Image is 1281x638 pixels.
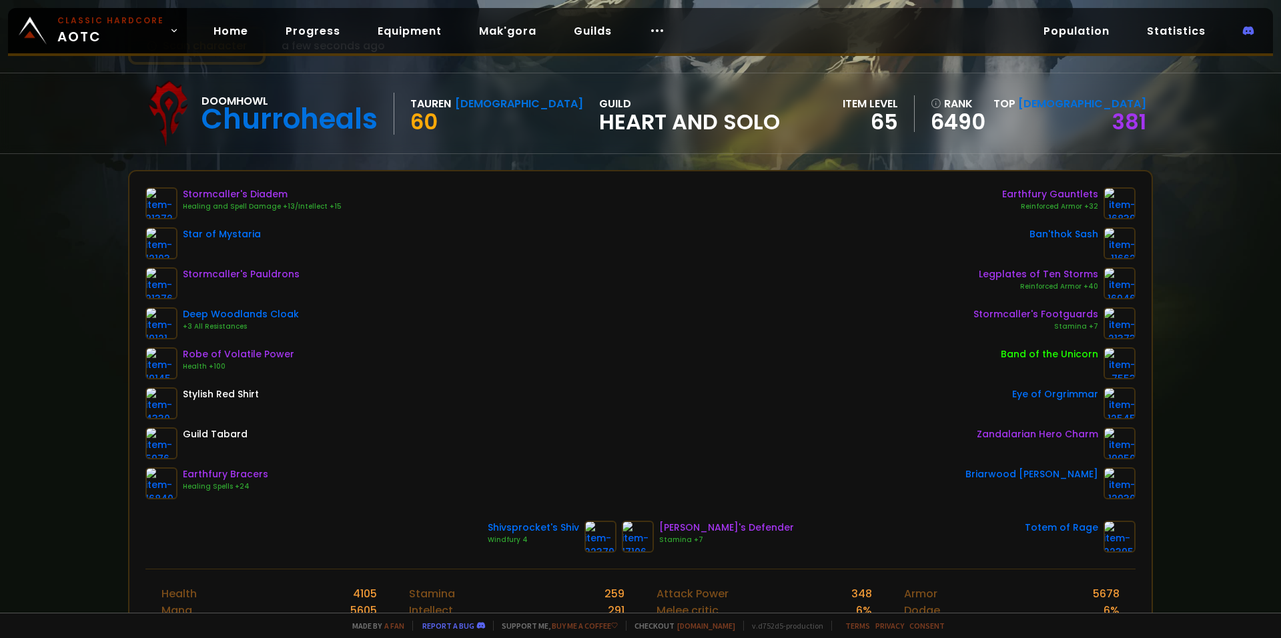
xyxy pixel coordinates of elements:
div: Reinforced Armor +40 [979,281,1098,292]
img: item-16946 [1104,267,1136,299]
span: Made by [344,621,404,631]
div: Melee critic [657,602,719,619]
div: Healing and Spell Damage +13/Intellect +15 [183,201,342,212]
a: Progress [275,17,351,45]
img: item-16840 [145,467,177,499]
div: Deep Woodlands Cloak [183,307,299,321]
div: Stamina [409,585,455,602]
div: 348 [851,585,872,602]
div: Earthfury Bracers [183,467,268,481]
small: Classic Hardcore [57,15,164,27]
div: Reinforced Armor +32 [1002,201,1098,212]
a: 6490 [931,112,985,132]
div: 6 % [1104,602,1120,619]
img: item-19950 [1104,427,1136,459]
div: Armor [904,585,937,602]
img: item-22395 [1104,521,1136,553]
div: Robe of Volatile Power [183,347,294,361]
div: Intellect [409,602,453,619]
div: Tauren [410,95,451,112]
img: item-17106 [622,521,654,553]
img: item-22379 [584,521,616,553]
div: Guild Tabard [183,427,248,441]
div: Stamina +7 [973,321,1098,332]
a: Mak'gora [468,17,547,45]
a: Population [1033,17,1120,45]
span: 60 [410,107,438,137]
div: Top [993,95,1146,112]
span: [DEMOGRAPHIC_DATA] [1018,96,1146,111]
div: Stamina +7 [659,535,794,545]
div: Legplates of Ten Storms [979,267,1098,281]
a: Statistics [1136,17,1216,45]
a: 381 [1112,107,1146,137]
a: Home [203,17,259,45]
a: [DOMAIN_NAME] [677,621,735,631]
div: Attack Power [657,585,729,602]
div: 4105 [353,585,377,602]
div: Earthfury Gauntlets [1002,187,1098,201]
div: Churroheals [201,109,378,129]
a: a fan [384,621,404,631]
div: Health [161,585,197,602]
div: Stormcaller's Footguards [973,307,1098,321]
img: item-21372 [145,187,177,219]
div: Doomhowl [201,93,378,109]
a: Consent [909,621,945,631]
div: Healing Spells +24 [183,481,268,492]
span: Support me, [493,621,618,631]
img: item-12930 [1104,467,1136,499]
div: Totem of Rage [1025,521,1098,535]
div: Dodge [904,602,940,619]
a: Classic HardcoreAOTC [8,8,187,53]
div: 5605 [350,602,377,619]
div: Stormcaller's Pauldrons [183,267,300,281]
img: item-21373 [1104,307,1136,339]
div: Band of the Unicorn [1001,347,1098,361]
a: Terms [845,621,870,631]
div: Shivsprocket's Shiv [488,521,579,535]
img: item-7553 [1104,347,1136,379]
div: Ban'thok Sash [1029,227,1098,241]
div: rank [931,95,985,112]
a: Privacy [875,621,904,631]
div: +3 All Resistances [183,321,299,332]
a: Buy me a coffee [552,621,618,631]
img: item-16839 [1104,187,1136,219]
div: guild [599,95,780,132]
div: Health +100 [183,361,294,372]
div: 65 [843,112,898,132]
div: Briarwood [PERSON_NAME] [965,467,1098,481]
img: item-19145 [145,347,177,379]
div: Stylish Red Shirt [183,387,259,401]
img: item-12103 [145,227,177,259]
div: Star of Mystaria [183,227,261,241]
img: item-5976 [145,427,177,459]
div: Zandalarian Hero Charm [977,427,1098,441]
a: Equipment [367,17,452,45]
div: 5678 [1093,585,1120,602]
div: [DEMOGRAPHIC_DATA] [455,95,583,112]
div: Mana [161,602,192,619]
img: item-11662 [1104,227,1136,259]
div: Eye of Orgrimmar [1012,387,1098,401]
a: Report a bug [422,621,474,631]
img: item-19121 [145,307,177,339]
div: Stormcaller's Diadem [183,187,342,201]
img: item-4330 [145,387,177,419]
a: Guilds [563,17,622,45]
span: Heart and Solo [599,112,780,132]
img: item-21376 [145,267,177,299]
div: Windfury 4 [488,535,579,545]
span: AOTC [57,15,164,47]
span: Checkout [626,621,735,631]
div: 6 % [856,602,872,619]
img: item-12545 [1104,387,1136,419]
div: 291 [608,602,624,619]
span: v. d752d5 - production [743,621,823,631]
div: item level [843,95,898,112]
div: [PERSON_NAME]'s Defender [659,521,794,535]
div: 259 [604,585,624,602]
